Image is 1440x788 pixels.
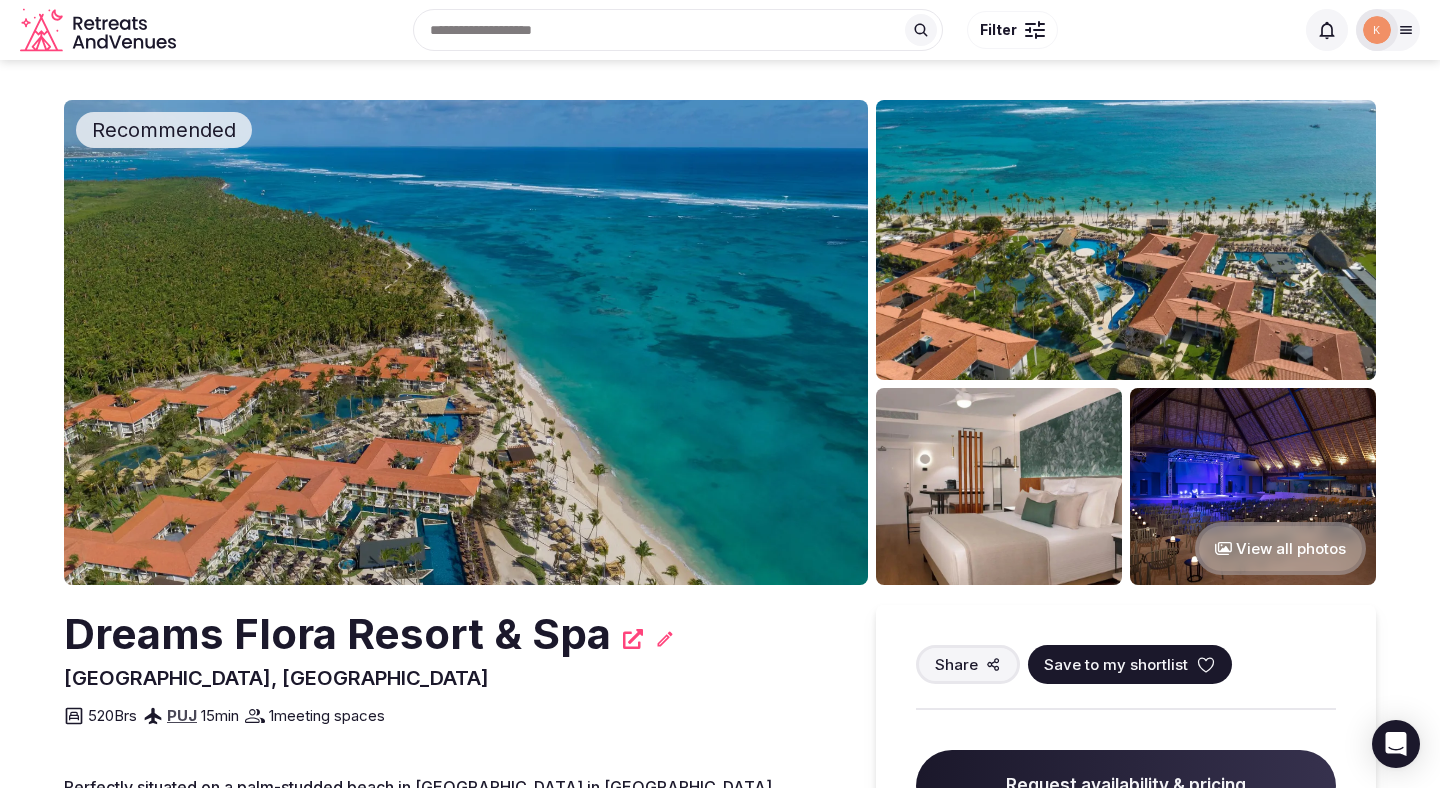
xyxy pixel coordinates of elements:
[76,112,252,148] div: Recommended
[64,100,868,585] img: Venue cover photo
[269,705,385,726] span: 1 meeting spaces
[88,705,137,726] span: 520 Brs
[1044,654,1188,675] span: Save to my shortlist
[1195,522,1366,575] button: View all photos
[64,605,611,664] h2: Dreams Flora Resort & Spa
[84,116,244,144] span: Recommended
[876,388,1122,585] img: Venue gallery photo
[967,11,1058,49] button: Filter
[1130,388,1376,585] img: Venue gallery photo
[916,645,1020,684] button: Share
[167,706,197,725] a: PUJ
[1028,645,1232,684] button: Save to my shortlist
[1363,16,1391,44] img: katsabado
[935,654,978,675] span: Share
[876,100,1376,380] img: Venue gallery photo
[64,666,489,690] span: [GEOGRAPHIC_DATA], [GEOGRAPHIC_DATA]
[980,20,1017,40] span: Filter
[20,8,180,53] svg: Retreats and Venues company logo
[1372,720,1420,768] div: Open Intercom Messenger
[201,705,239,726] span: 15 min
[20,8,180,53] a: Visit the homepage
